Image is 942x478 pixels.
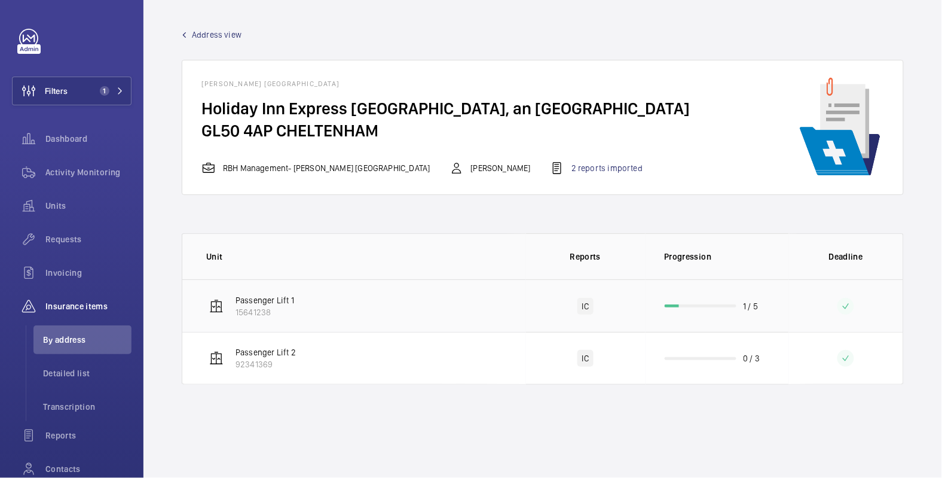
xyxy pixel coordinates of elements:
[201,80,690,98] h4: [PERSON_NAME] [GEOGRAPHIC_DATA]
[235,294,294,306] p: Passenger Lift 1
[744,300,759,312] p: 1 / 5
[45,85,68,97] span: Filters
[577,298,594,315] div: IC
[45,233,131,245] span: Requests
[45,166,131,178] span: Activity Monitoring
[235,346,296,358] p: Passenger Lift 2
[665,251,789,263] p: Progression
[209,299,224,313] img: elevator.svg
[45,300,131,312] span: Insurance items
[201,161,430,175] div: RBH Management- [PERSON_NAME] [GEOGRAPHIC_DATA]
[100,86,109,96] span: 1
[45,200,131,212] span: Units
[235,306,294,318] p: 15641238
[744,352,760,364] p: 0 / 3
[449,161,531,175] div: [PERSON_NAME]
[797,251,895,263] p: Deadline
[43,367,131,379] span: Detailed list
[534,251,637,263] p: Reports
[235,358,296,370] p: 92341369
[43,401,131,413] span: Transcription
[45,133,131,145] span: Dashboard
[206,251,526,263] p: Unit
[577,350,594,367] div: IC
[45,267,131,279] span: Invoicing
[201,98,690,142] h4: Holiday Inn Express [GEOGRAPHIC_DATA], an [GEOGRAPHIC_DATA] GL50 4AP CHELTENHAM
[43,334,131,346] span: By address
[45,463,131,475] span: Contacts
[45,430,131,442] span: Reports
[192,29,241,41] span: Address view
[550,161,643,175] div: 2 reports imported
[209,351,224,366] img: elevator.svg
[12,77,131,105] button: Filters1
